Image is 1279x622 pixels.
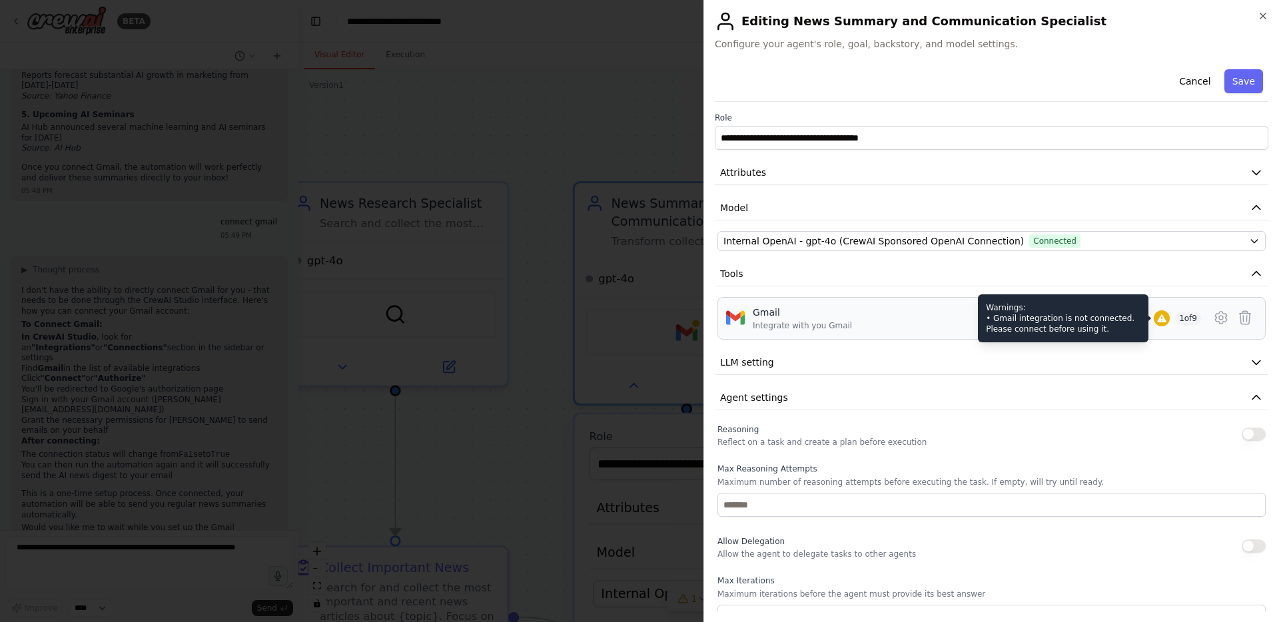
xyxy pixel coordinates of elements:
label: Max Reasoning Attempts [717,464,1266,474]
p: Reflect on a task and create a plan before execution [717,437,927,448]
span: Model [720,201,748,214]
div: Gmail [753,306,852,319]
button: Agent settings [715,386,1268,410]
img: Gmail [726,308,745,327]
button: Delete tool [1233,306,1257,330]
label: Role [715,113,1268,123]
button: Cancel [1171,69,1218,93]
span: Attributes [720,166,766,179]
button: LLM setting [715,350,1268,375]
span: Allow Delegation [717,537,785,546]
span: Tools [720,267,743,280]
span: Reasoning [717,425,759,434]
button: Tools [715,262,1268,286]
h2: Editing News Summary and Communication Specialist [715,11,1268,32]
button: Attributes [715,160,1268,185]
p: Maximum iterations before the agent must provide its best answer [717,589,1266,599]
span: 1 of 9 [1175,312,1201,325]
button: Internal OpenAI - gpt-4o (CrewAI Sponsored OpenAI Connection)Connected [717,231,1266,251]
button: Model [715,196,1268,220]
span: Internal OpenAI - gpt-4o (CrewAI Sponsored OpenAI Connection) [723,234,1024,248]
span: LLM setting [720,356,774,369]
label: Max Iterations [717,575,1266,586]
button: Configure tool [1209,306,1233,330]
p: Allow the agent to delegate tasks to other agents [717,549,916,559]
span: Agent settings [720,391,788,404]
div: Warnings: • Gmail integration is not connected. Please connect before using it. [978,294,1148,342]
span: Configure your agent's role, goal, backstory, and model settings. [715,37,1268,51]
div: Integrate with you Gmail [753,320,852,331]
span: Connected [1029,234,1080,248]
p: Maximum number of reasoning attempts before executing the task. If empty, will try until ready. [717,477,1266,487]
button: Save [1224,69,1263,93]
